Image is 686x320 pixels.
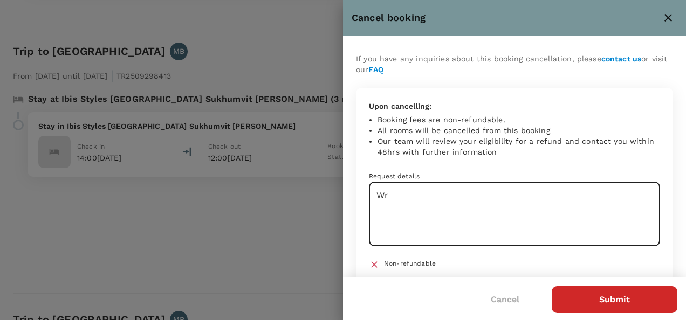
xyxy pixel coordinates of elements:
[369,101,660,112] p: Upon cancelling:
[369,172,420,180] span: Request details
[384,259,660,268] p: Non-refundable
[352,10,659,26] div: Cancel booking
[356,54,667,74] span: If you have any inquiries about this booking cancellation, please or visit our
[368,65,383,74] a: FAQ
[378,136,660,157] li: Our team will review your eligibility for a refund and contact you within 48hrs with further info...
[378,114,660,125] li: Booking fees are non-refundable.
[601,54,642,63] a: contact us
[476,286,534,313] button: Cancel
[552,286,677,313] button: Submit
[378,125,660,136] li: All rooms will be cancelled from this booking
[659,9,677,27] button: close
